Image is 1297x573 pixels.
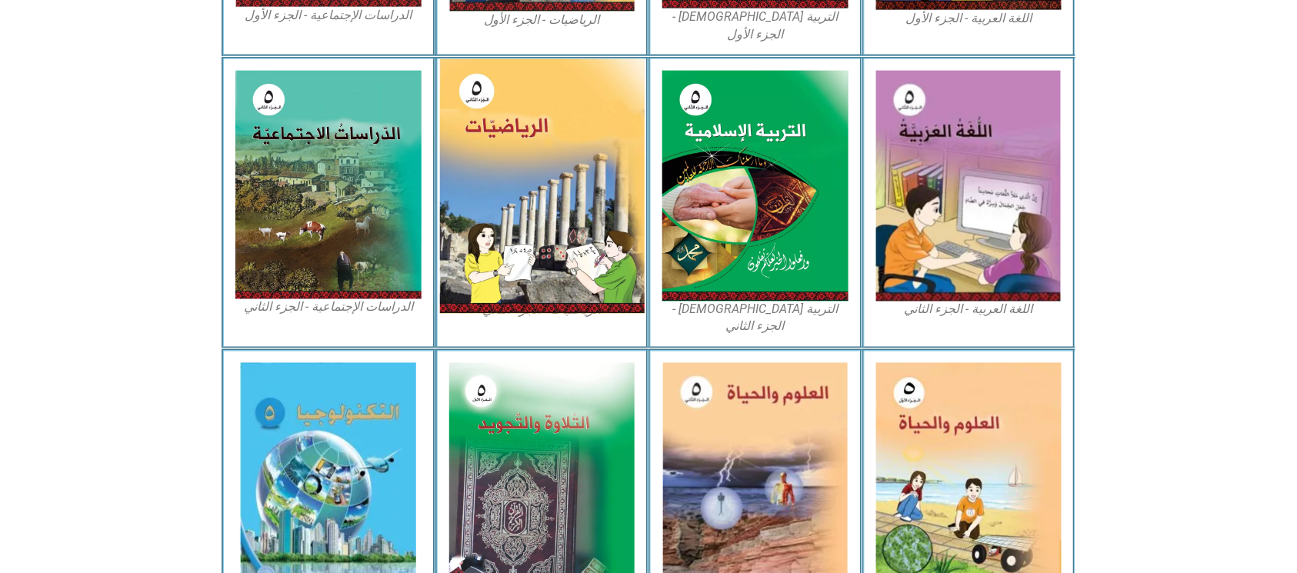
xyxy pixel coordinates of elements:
[876,301,1062,318] figcaption: اللغة العربية - الجزء الثاني
[235,299,422,316] figcaption: الدراسات الإجتماعية - الجزء الثاني
[235,7,422,24] figcaption: الدراسات الإجتماعية - الجزء الأول​
[662,301,849,336] figcaption: التربية [DEMOGRAPHIC_DATA] - الجزء الثاني
[876,10,1062,27] figcaption: اللغة العربية - الجزء الأول​
[449,12,635,28] figcaption: الرياضيات - الجزء الأول​
[662,8,849,43] figcaption: التربية [DEMOGRAPHIC_DATA] - الجزء الأول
